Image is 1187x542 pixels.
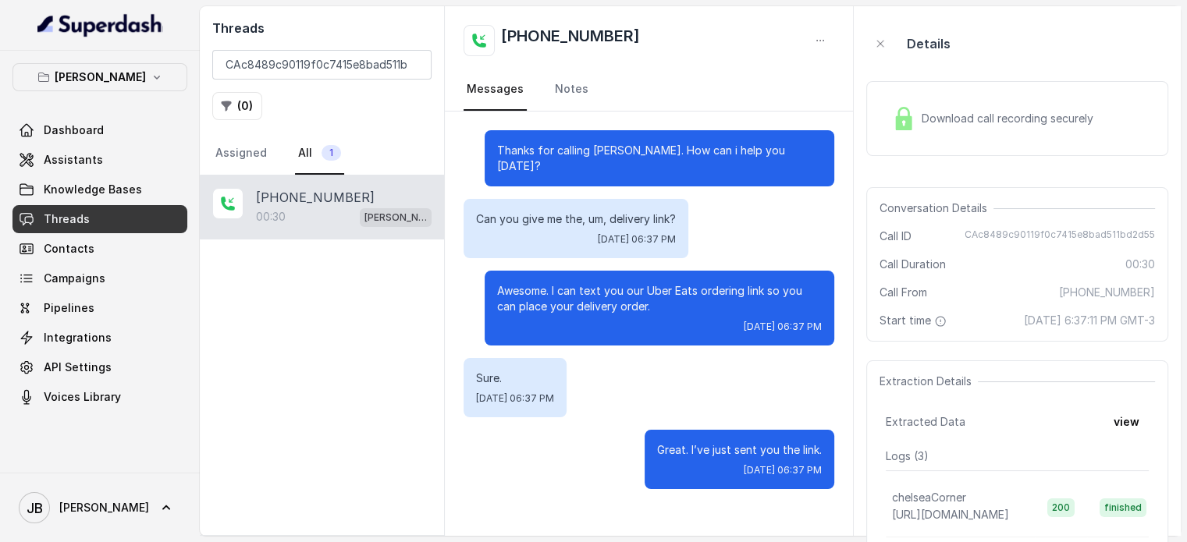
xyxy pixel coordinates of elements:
[1024,313,1155,328] span: [DATE] 6:37:11 PM GMT-3
[44,152,103,168] span: Assistants
[880,257,946,272] span: Call Duration
[12,353,187,381] a: API Settings
[12,146,187,174] a: Assistants
[12,264,187,292] a: Campaigns
[497,143,822,174] p: Thanks for calling [PERSON_NAME]. How can i help you [DATE]?
[598,233,676,246] span: [DATE] 06:37 PM
[907,34,951,53] p: Details
[44,182,142,197] span: Knowledge Bases
[880,374,978,389] span: Extraction Details
[1125,257,1155,272] span: 00:30
[744,321,822,333] span: [DATE] 06:37 PM
[880,285,927,300] span: Call From
[892,490,966,505] p: chelseaCorner
[886,448,1149,464] p: Logs ( 3 )
[55,68,146,87] p: [PERSON_NAME]
[1047,498,1075,517] span: 200
[12,486,187,530] a: [PERSON_NAME]
[322,145,341,161] span: 1
[1100,498,1146,517] span: finished
[212,19,432,37] h2: Threads
[892,107,915,130] img: Lock Icon
[965,228,1155,244] span: CAc8489c90119f0c7415e8bad511bd2d55
[880,228,912,244] span: Call ID
[256,188,375,207] p: [PHONE_NUMBER]
[44,300,94,316] span: Pipelines
[44,241,94,257] span: Contacts
[476,211,676,227] p: Can you give me the, um, delivery link?
[44,330,112,345] span: Integrations
[892,508,1009,521] span: [URL][DOMAIN_NAME]
[744,464,822,476] span: [DATE] 06:37 PM
[212,50,432,80] input: Search by Call ID or Phone Number
[476,392,554,405] span: [DATE] 06:37 PM
[12,383,187,411] a: Voices Library
[1059,285,1155,300] span: [PHONE_NUMBER]
[476,370,554,386] p: Sure.
[44,271,105,286] span: Campaigns
[364,210,427,225] p: [PERSON_NAME]
[44,360,112,375] span: API Settings
[212,133,270,175] a: Assigned
[44,122,104,138] span: Dashboard
[212,92,262,120] button: (0)
[12,63,187,91] button: [PERSON_NAME]
[27,500,43,516] text: JB
[464,69,527,111] a: Messages
[12,294,187,322] a: Pipelines
[552,69,592,111] a: Notes
[256,209,286,225] p: 00:30
[37,12,163,37] img: light.svg
[44,389,121,405] span: Voices Library
[880,313,950,328] span: Start time
[12,324,187,352] a: Integrations
[464,69,834,111] nav: Tabs
[212,133,432,175] nav: Tabs
[12,116,187,144] a: Dashboard
[497,283,822,314] p: Awesome. I can text you our Uber Eats ordering link so you can place your delivery order.
[12,175,187,204] a: Knowledge Bases
[501,25,640,56] h2: [PHONE_NUMBER]
[12,235,187,263] a: Contacts
[59,500,149,515] span: [PERSON_NAME]
[657,442,822,458] p: Great. I’ve just sent you the link.
[922,111,1100,126] span: Download call recording securely
[1104,408,1149,436] button: view
[886,414,965,430] span: Extracted Data
[880,200,993,216] span: Conversation Details
[295,133,344,175] a: All1
[12,205,187,233] a: Threads
[44,211,90,227] span: Threads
